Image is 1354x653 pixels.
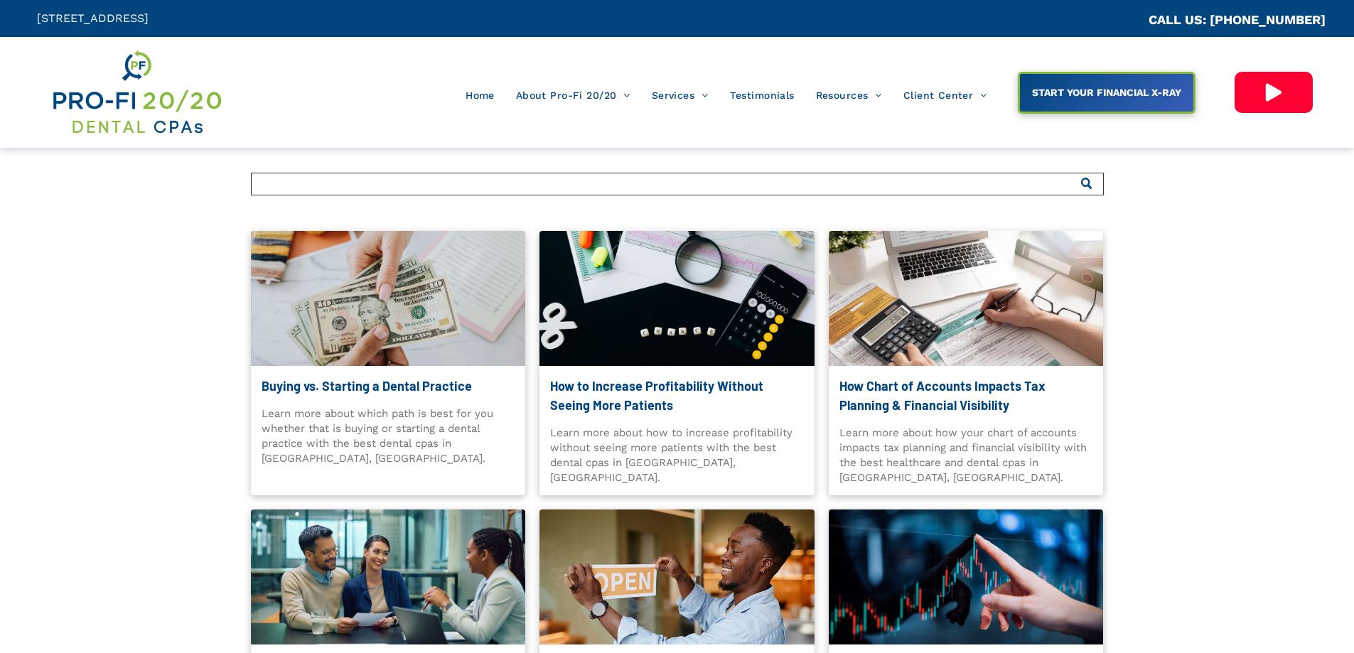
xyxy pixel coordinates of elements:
a: Hands exchanging US dollar bills over a white table with crafting supplies. [251,231,526,366]
a: How Chart of Accounts Impacts Tax Planning & Financial Visibility [839,377,1093,415]
a: Services [641,82,719,109]
a: How to Increase Profitability Without Seeing More Patients [550,377,804,415]
img: Get Dental CPA Consulting, Bookkeeping, & Bank Loans [50,48,222,137]
span: START YOUR FINANCIAL X-RAY [1027,80,1186,105]
a: Testimonials [719,82,805,109]
a: Buying vs. Starting a Dental Practice [262,377,515,396]
input: Search [251,173,1104,195]
a: Resources [805,82,893,109]
a: A person is using a calculator and writing on a piece of paper. [829,231,1104,366]
a: A person is pointing at a graph on a screen. [829,509,1104,644]
a: A man and woman are sitting at a table talking to a woman. [251,509,526,644]
a: Client Center [893,82,998,109]
div: Learn more about which path is best for you whether that is buying or starting a dental practice ... [262,406,515,465]
a: CALL US: [PHONE_NUMBER] [1149,12,1326,27]
div: Learn more about how to increase profitability without seeing more patients with the best dental ... [550,426,804,485]
a: Home [455,82,505,109]
div: Learn more about how your chart of accounts impacts tax planning and financial visibility with th... [839,426,1093,485]
a: About Pro-Fi 20/20 [505,82,641,109]
span: CA::CALLC [1088,14,1149,27]
span: [STREET_ADDRESS] [37,11,149,25]
a: A man is holding a sign that says `` open '' on a glass door. [539,509,815,644]
a: START YOUR FINANCIAL X-RAY [1018,72,1196,114]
